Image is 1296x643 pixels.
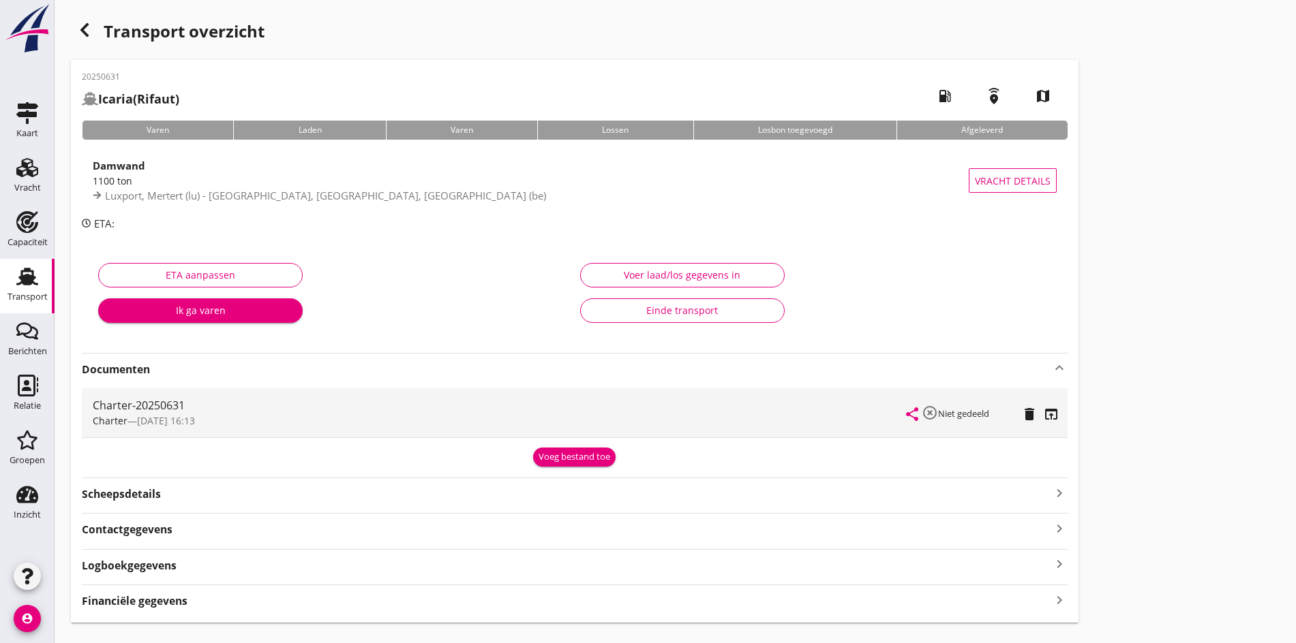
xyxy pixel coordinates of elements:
div: ETA aanpassen [110,268,291,282]
strong: Icaria [98,91,133,107]
strong: Logboekgegevens [82,558,177,574]
div: Transport [7,292,48,301]
div: Einde transport [592,303,773,317]
strong: Documenten [82,362,1051,377]
strong: Scheepsdetails [82,486,161,502]
span: Luxport, Mertert (lu) - [GEOGRAPHIC_DATA], [GEOGRAPHIC_DATA], [GEOGRAPHIC_DATA] (be) [105,189,546,202]
div: Lossen [537,121,693,140]
button: Einde transport [580,298,785,323]
div: Ik ga varen [109,303,292,317]
button: ETA aanpassen [98,263,303,287]
div: Capaciteit [7,238,48,247]
i: keyboard_arrow_up [1051,360,1068,376]
div: 1100 ton [93,174,969,188]
span: [DATE] 16:13 [137,414,195,427]
i: share [904,406,920,422]
div: Losbon toegevoegd [693,121,896,140]
i: open_in_browser [1043,406,1059,422]
div: Voeg bestand toe [539,450,610,464]
i: highlight_off [922,405,938,421]
span: Vracht details [975,174,1051,188]
img: logo-small.a267ee39.svg [3,3,52,54]
i: delete [1021,406,1038,422]
span: ETA: [94,217,115,230]
strong: Contactgegevens [82,522,172,537]
button: Voer laad/los gegevens in [580,263,785,287]
div: Kaart [16,129,38,138]
i: map [1024,77,1062,115]
div: Vracht [14,183,41,192]
button: Voeg bestand toe [533,448,616,467]
div: Groepen [10,456,45,465]
div: Varen [82,121,233,140]
div: Charter-20250631 [93,397,907,413]
div: Varen [386,121,537,140]
a: Damwand1100 tonLuxport, Mertert (lu) - [GEOGRAPHIC_DATA], [GEOGRAPHIC_DATA], [GEOGRAPHIC_DATA] (b... [82,151,1068,210]
button: Ik ga varen [98,298,303,323]
i: emergency_share [975,77,1013,115]
p: 20250631 [82,71,179,83]
i: keyboard_arrow_right [1051,591,1068,609]
div: Laden [233,121,385,140]
div: Afgeleverd [896,121,1067,140]
div: — [93,413,907,428]
div: Voer laad/los gegevens in [592,268,773,282]
h2: (Rifaut) [82,90,179,108]
div: Berichten [8,347,47,356]
button: Vracht details [969,168,1057,193]
i: account_circle [14,605,41,632]
div: Inzicht [14,510,41,519]
i: keyboard_arrow_right [1051,555,1068,574]
strong: Financiële gegevens [82,593,187,609]
div: Relatie [14,401,41,410]
i: keyboard_arrow_right [1051,519,1068,537]
small: Niet gedeeld [938,407,989,420]
i: keyboard_arrow_right [1051,484,1068,502]
i: local_gas_station [926,77,964,115]
span: Charter [93,414,127,427]
strong: Damwand [93,159,145,172]
div: Transport overzicht [71,16,1079,49]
